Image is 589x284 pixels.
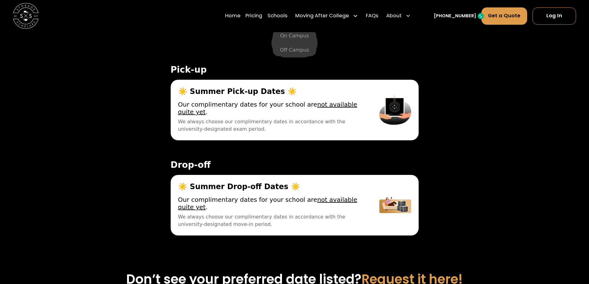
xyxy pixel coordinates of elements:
[171,160,419,170] span: Drop-off
[386,12,402,20] div: About
[225,7,241,25] a: Home
[384,7,413,25] div: About
[178,213,365,228] span: We always choose our complimentary dates in accordance with the university-designated move-in per...
[273,44,317,56] label: Off Campus
[481,7,527,25] a: Get a Quote
[293,7,361,25] div: Moving After College
[13,3,39,29] img: Storage Scholars main logo
[178,101,365,116] span: Our complimentary dates for your school are .
[245,7,262,25] a: Pricing
[366,7,378,25] a: FAQs
[267,7,288,25] a: Schools
[178,118,365,133] span: We always choose our complimentary dates in accordance with the university-designated exam period.
[379,87,411,133] img: Pickup Image
[178,196,365,211] span: Our complimentary dates for your school are .
[295,12,349,20] div: Moving After College
[178,87,365,96] span: ☀️ Summer Pick-up Dates ☀️
[178,101,357,116] u: not available quite yet
[379,182,411,228] img: Delivery Image
[532,7,576,25] a: Log In
[178,196,357,211] u: not available quite yet
[273,30,316,42] label: On Campus
[434,13,476,19] a: [PHONE_NUMBER]
[171,65,419,75] span: Pick-up
[178,182,365,191] span: ☀️ Summer Drop-off Dates ☀️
